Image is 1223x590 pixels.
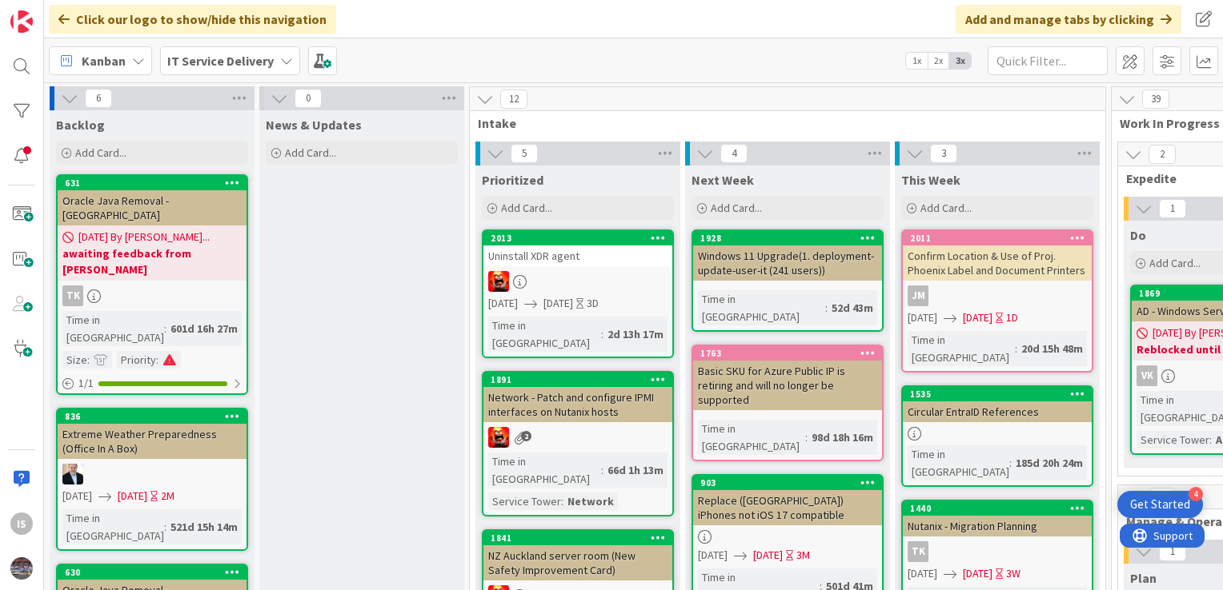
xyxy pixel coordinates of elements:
span: : [87,351,90,369]
div: Basic SKU for Azure Public IP is retiring and will no longer be supported [693,361,882,410]
span: [DATE] [908,309,937,326]
div: Time in [GEOGRAPHIC_DATA] [62,509,164,544]
span: Prioritized [482,172,543,188]
span: This Week [901,172,960,188]
span: : [164,518,166,536]
span: 1 [1159,199,1186,218]
div: 98d 18h 16m [808,429,877,446]
div: 3W [1006,565,1021,582]
a: 1891Network - Patch and configure IPMI interfaces on Nutanix hostsVNTime in [GEOGRAPHIC_DATA]:66d... [482,371,674,516]
div: 521d 15h 14m [166,518,242,536]
div: NZ Auckland server room (New Safety Improvement Card) [483,545,672,580]
a: 1535Circular EntraID ReferencesTime in [GEOGRAPHIC_DATA]:185d 20h 24m [901,385,1093,487]
a: 2013Uninstall XDR agentVN[DATE][DATE]3DTime in [GEOGRAPHIC_DATA]:2d 13h 17m [482,229,674,358]
div: 185d 20h 24m [1012,454,1087,472]
div: Time in [GEOGRAPHIC_DATA] [908,331,1015,366]
span: 4 [720,144,748,163]
div: TK [908,541,928,562]
div: 1763Basic SKU for Azure Public IP is retiring and will no longer be supported [693,346,882,410]
span: : [805,429,808,446]
span: [DATE] [488,295,518,312]
div: 630 [65,567,247,578]
div: JM [903,285,1092,306]
span: : [601,461,603,479]
div: Is [10,512,33,535]
div: Uninstall XDR agent [483,245,672,266]
div: 2011 [910,233,1092,244]
div: TK [903,541,1092,562]
span: : [164,320,166,337]
div: 903 [693,476,882,490]
div: Service Tower [488,492,561,510]
div: 66d 1h 13m [603,461,668,479]
b: awaiting feedback from [PERSON_NAME] [62,245,242,277]
div: Circular EntraID References [903,401,1092,422]
span: : [601,325,603,343]
span: 0 [295,89,322,108]
span: Add Card... [920,201,972,215]
span: : [1015,340,1017,357]
div: 1440 [903,501,1092,516]
div: Priority [117,351,156,369]
div: Confirm Location & Use of Proj. Phoenix Label and Document Printers [903,245,1092,281]
span: [DATE] [908,565,937,582]
span: Add Card... [1149,256,1201,270]
div: Oracle Java Removal - [GEOGRAPHIC_DATA] [58,190,247,225]
a: 1763Basic SKU for Azure Public IP is retiring and will no longer be supportedTime in [GEOGRAPHIC_... [692,345,884,461]
div: 903 [700,477,882,488]
div: 1D [1006,309,1018,326]
span: Do [1130,227,1146,243]
div: Size [62,351,87,369]
div: 1891 [483,373,672,387]
span: Support [34,2,73,22]
div: VN [483,271,672,292]
span: 1 / 1 [78,375,94,392]
span: 5 [511,144,538,163]
span: [DATE] [118,488,147,504]
span: 2 [521,431,531,441]
span: : [156,351,158,369]
div: 836Extreme Weather Preparedness (Office In A Box) [58,409,247,459]
span: Kanban [82,51,126,70]
div: 631Oracle Java Removal - [GEOGRAPHIC_DATA] [58,176,247,225]
span: 2x [928,53,949,69]
span: 6 [85,89,112,108]
span: : [561,492,563,510]
a: 2011Confirm Location & Use of Proj. Phoenix Label and Document PrintersJM[DATE][DATE]1DTime in [G... [901,229,1093,373]
div: 52d 43m [828,299,877,317]
div: Open Get Started checklist, remaining modules: 4 [1117,491,1203,518]
img: HO [62,464,83,484]
div: 1891 [491,374,672,385]
div: 1928 [693,231,882,245]
div: TK [62,285,83,306]
div: 1440 [910,503,1092,514]
div: 1763 [693,346,882,361]
span: 30 [1149,488,1176,507]
span: Backlog [56,117,105,133]
span: 2 [1149,145,1176,164]
div: Click our logo to show/hide this navigation [49,5,336,34]
a: 836Extreme Weather Preparedness (Office In A Box)HO[DATE][DATE]2MTime in [GEOGRAPHIC_DATA]:521d 1... [56,408,248,551]
div: 836 [65,411,247,422]
div: Extreme Weather Preparedness (Office In A Box) [58,424,247,459]
div: 2d 13h 17m [603,325,668,343]
img: Visit kanbanzone.com [10,10,33,33]
div: 1/1 [58,373,247,393]
span: Add Card... [75,146,126,160]
span: : [1009,454,1012,472]
div: Time in [GEOGRAPHIC_DATA] [488,452,601,488]
div: Time in [GEOGRAPHIC_DATA] [698,290,825,325]
div: Time in [GEOGRAPHIC_DATA] [62,311,164,346]
span: [DATE] [963,565,992,582]
input: Quick Filter... [988,46,1108,75]
div: Replace ([GEOGRAPHIC_DATA]) iPhones not iOS 17 compatible [693,490,882,525]
div: VN [483,427,672,448]
div: Time in [GEOGRAPHIC_DATA] [488,317,601,352]
span: [DATE] [543,295,573,312]
span: [DATE] [698,547,728,564]
div: HO [58,464,247,484]
img: avatar [10,557,33,580]
span: 12 [500,90,527,109]
div: 1535 [910,389,1092,400]
div: 4 [1189,487,1203,501]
